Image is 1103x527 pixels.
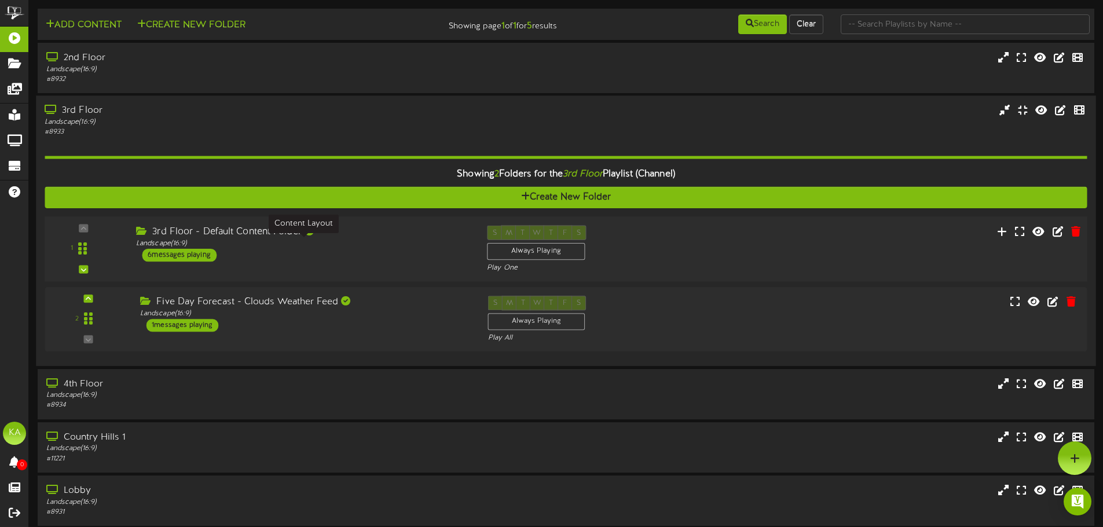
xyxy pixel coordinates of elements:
div: 3rd Floor [45,104,469,117]
input: -- Search Playlists by Name -- [841,14,1090,34]
strong: 1 [501,21,505,31]
div: Landscape ( 16:9 ) [46,444,469,454]
div: Showing page of for results [389,13,566,33]
div: Lobby [46,484,469,497]
div: Landscape ( 16:9 ) [140,309,470,319]
div: 1 messages playing [146,319,218,332]
div: # 11221 [46,454,469,464]
i: 3rd Floor [563,169,603,179]
div: Open Intercom Messenger [1064,488,1091,515]
strong: 5 [527,21,532,31]
button: Add Content [42,18,125,32]
div: Landscape ( 16:9 ) [46,65,469,75]
strong: 1 [513,21,516,31]
div: Landscape ( 16:9 ) [46,497,469,507]
div: Play One [487,263,732,272]
button: Create New Folder [45,187,1087,208]
div: 3rd Floor - Default Content Folder [136,226,470,239]
span: 0 [17,459,27,470]
div: KA [3,422,26,445]
div: Landscape ( 16:9 ) [45,117,469,127]
div: 4th Floor [46,378,469,391]
div: Play All [488,333,731,343]
div: Always Playing [488,314,585,330]
div: Country Hills 1 [46,431,469,444]
div: Always Playing [487,243,585,260]
div: Landscape ( 16:9 ) [136,239,470,249]
button: Create New Folder [134,18,249,32]
div: 2nd Floor [46,51,469,65]
div: # 8931 [46,507,469,517]
div: # 8934 [46,400,469,410]
div: Showing Folders for the Playlist (Channel) [36,162,1095,187]
button: Clear [789,14,823,34]
div: 6 messages playing [142,249,217,261]
div: # 8932 [46,75,469,84]
div: # 8933 [45,128,469,138]
div: Landscape ( 16:9 ) [46,390,469,400]
div: Five Day Forecast - Clouds Weather Feed [140,296,470,309]
span: 2 [494,169,499,179]
button: Search [738,14,787,34]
